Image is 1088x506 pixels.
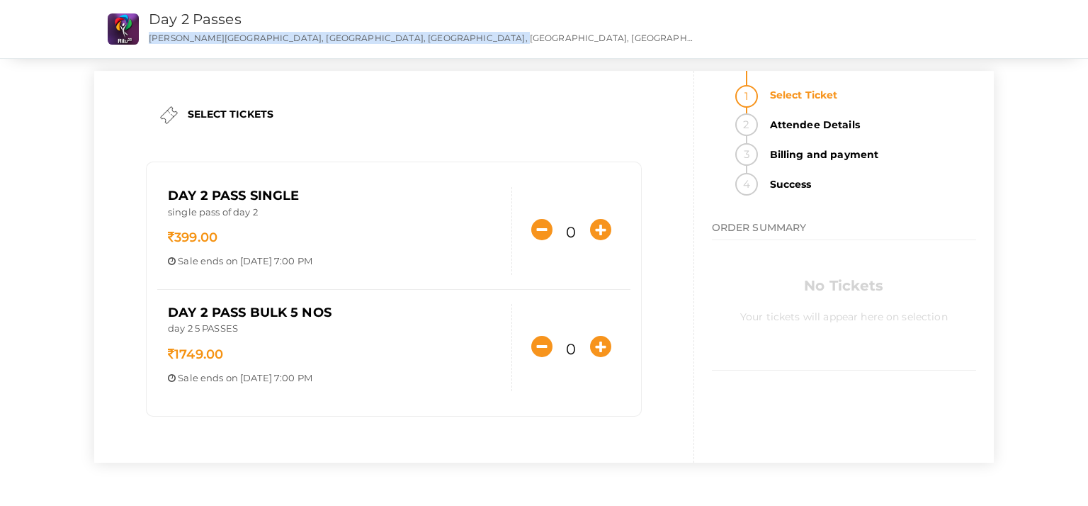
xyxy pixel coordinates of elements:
[168,206,501,223] p: single pass of day 2
[712,221,807,234] span: ORDER SUMMARY
[168,347,223,362] span: 1749.00
[761,143,976,166] strong: Billing and payment
[168,322,501,339] p: day 2 5 PASSES
[168,305,331,320] span: Day 2 Pass Bulk 5 Nos
[804,277,883,294] b: No Tickets
[108,13,139,45] img: ROG1HZJP_small.png
[149,32,693,44] p: [PERSON_NAME][GEOGRAPHIC_DATA], [GEOGRAPHIC_DATA], [GEOGRAPHIC_DATA], [GEOGRAPHIC_DATA], [GEOGRAP...
[168,254,501,268] p: ends on [DATE] 7:00 PM
[168,230,217,245] span: 399.00
[168,188,299,203] span: Day 2 Pass Single
[761,173,976,196] strong: Success
[178,372,198,383] span: Sale
[178,255,198,266] span: Sale
[761,84,976,106] strong: Select Ticket
[740,299,948,324] label: Your tickets will appear here on selection
[188,107,273,121] label: SELECT TICKETS
[149,11,242,28] a: Day 2 Passes
[168,371,501,385] p: ends on [DATE] 7:00 PM
[160,106,178,124] img: ticket.png
[761,113,976,136] strong: Attendee Details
